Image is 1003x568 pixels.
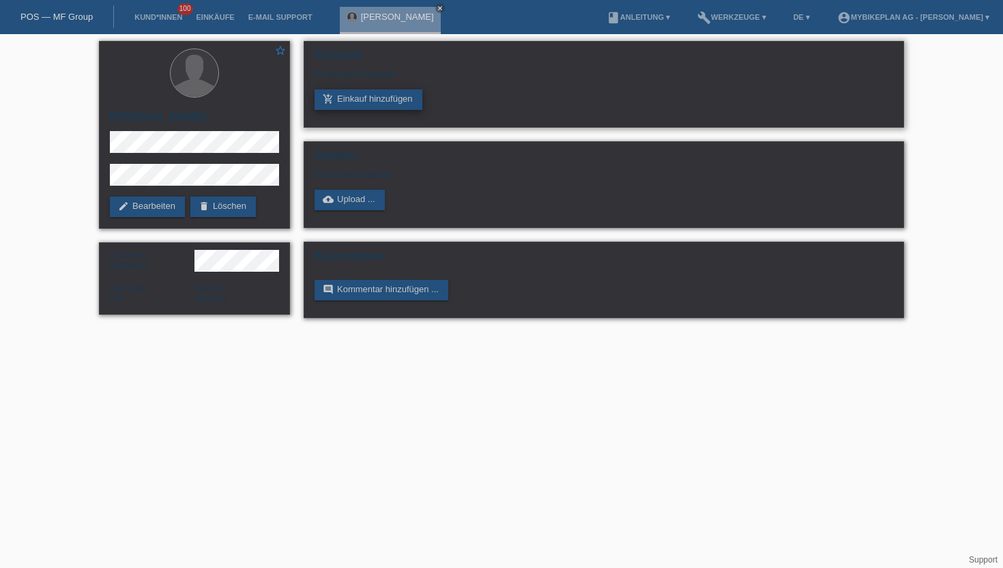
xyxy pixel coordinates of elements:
[194,293,227,303] span: Deutsch
[323,284,334,295] i: comment
[691,13,773,21] a: buildWerkzeuge ▾
[315,169,731,180] div: Noch keine Dateien
[787,13,817,21] a: DE ▾
[697,11,711,25] i: build
[274,44,287,59] a: star_border
[242,13,319,21] a: E-Mail Support
[110,250,194,270] div: Männlich
[361,12,434,22] a: [PERSON_NAME]
[315,149,893,169] h2: Dateien
[315,69,893,89] div: Noch keine Einkäufe
[20,12,93,22] a: POS — MF Group
[274,44,287,57] i: star_border
[110,251,147,259] span: Geschlecht
[600,13,677,21] a: bookAnleitung ▾
[323,94,334,104] i: add_shopping_cart
[315,48,893,69] h2: Einkäufe
[315,249,893,270] h2: Kommentare
[110,111,279,131] h2: [PERSON_NAME]
[190,197,256,217] a: deleteLöschen
[110,284,147,292] span: Nationalität
[128,13,189,21] a: Kund*innen
[189,13,241,21] a: Einkäufe
[177,3,194,15] span: 100
[315,190,385,210] a: cloud_uploadUpload ...
[323,194,334,205] i: cloud_upload
[969,555,998,565] a: Support
[607,11,620,25] i: book
[110,197,185,217] a: editBearbeiten
[110,293,123,303] span: Schweiz
[315,89,422,110] a: add_shopping_cartEinkauf hinzufügen
[199,201,209,212] i: delete
[437,5,444,12] i: close
[830,13,996,21] a: account_circleMybikeplan AG - [PERSON_NAME] ▾
[837,11,851,25] i: account_circle
[118,201,129,212] i: edit
[435,3,445,13] a: close
[194,284,222,292] span: Sprache
[315,280,448,300] a: commentKommentar hinzufügen ...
